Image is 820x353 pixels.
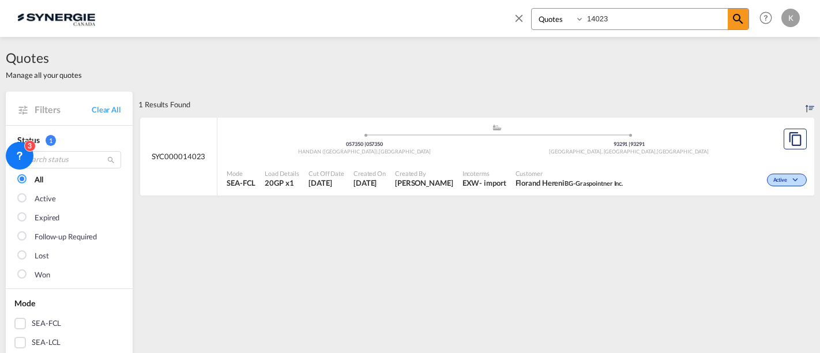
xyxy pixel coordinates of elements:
[584,9,728,29] input: Enter Quotation Number
[629,141,630,147] span: |
[630,141,645,147] span: 93291
[513,12,525,24] md-icon: icon-close
[138,92,190,117] div: 1 Results Found
[17,5,95,31] img: 1f56c880d42311ef80fc7dca854c8e59.png
[781,9,800,27] div: K
[614,141,630,147] span: 93291
[17,151,121,168] input: Search status
[784,129,807,149] button: Copy Quote
[14,337,124,348] md-checkbox: SEA-LCL
[309,169,344,178] span: Cut Off Date
[462,178,506,188] div: EXW import
[227,169,255,178] span: Mode
[731,12,745,26] md-icon: icon-magnify
[35,269,50,281] div: Won
[353,169,386,178] span: Created On
[35,250,49,262] div: Lost
[565,179,623,187] span: BG-Graspointner Inc.
[92,104,121,115] a: Clear All
[756,8,776,28] span: Help
[656,148,657,155] span: ,
[479,178,506,188] div: - import
[346,141,366,147] span: 057350
[379,148,431,155] span: [GEOGRAPHIC_DATA]
[32,318,61,329] div: SEA-FCL
[35,193,55,205] div: Active
[378,148,379,155] span: ,
[265,178,299,188] span: 20GP x 1
[767,174,807,186] div: Change Status Here
[549,148,656,155] span: [GEOGRAPHIC_DATA], [GEOGRAPHIC_DATA]
[806,92,814,117] div: Sort by: Created On
[657,148,709,155] span: [GEOGRAPHIC_DATA]
[265,169,299,178] span: Load Details
[353,178,386,188] span: 12 Aug 2025
[490,125,504,130] md-icon: assets/icons/custom/ship-fill.svg
[395,169,453,178] span: Created By
[513,8,531,36] span: icon-close
[17,135,39,145] span: Status
[35,174,43,186] div: All
[756,8,781,29] div: Help
[462,178,480,188] div: EXW
[395,178,453,188] span: Karen Mercier
[298,148,378,155] span: HANDAN ([GEOGRAPHIC_DATA])
[152,151,206,162] span: SYC000014023
[32,337,61,348] div: SEA-LCL
[309,178,344,188] span: 13 Aug 2025
[516,178,623,188] span: Florand Hereni BG-Graspointner Inc.
[46,135,56,146] span: 1
[107,156,115,164] md-icon: icon-magnify
[35,103,92,116] span: Filters
[364,141,366,147] span: |
[35,212,59,224] div: Expired
[516,169,623,178] span: Customer
[14,318,124,329] md-checkbox: SEA-FCL
[728,9,748,29] span: icon-magnify
[773,176,790,185] span: Active
[790,177,804,183] md-icon: icon-chevron-down
[227,178,255,188] span: SEA-FCL
[14,298,35,308] span: Mode
[140,118,814,196] div: SYC000014023 assets/icons/custom/ship-fill.svgassets/icons/custom/roll-o-plane.svgOrigin ChinaDes...
[788,132,802,146] md-icon: assets/icons/custom/copyQuote.svg
[6,48,82,67] span: Quotes
[17,134,121,146] div: Status 1
[462,169,506,178] span: Incoterms
[35,231,97,243] div: Follow-up Required
[366,141,383,147] span: 057350
[6,70,82,80] span: Manage all your quotes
